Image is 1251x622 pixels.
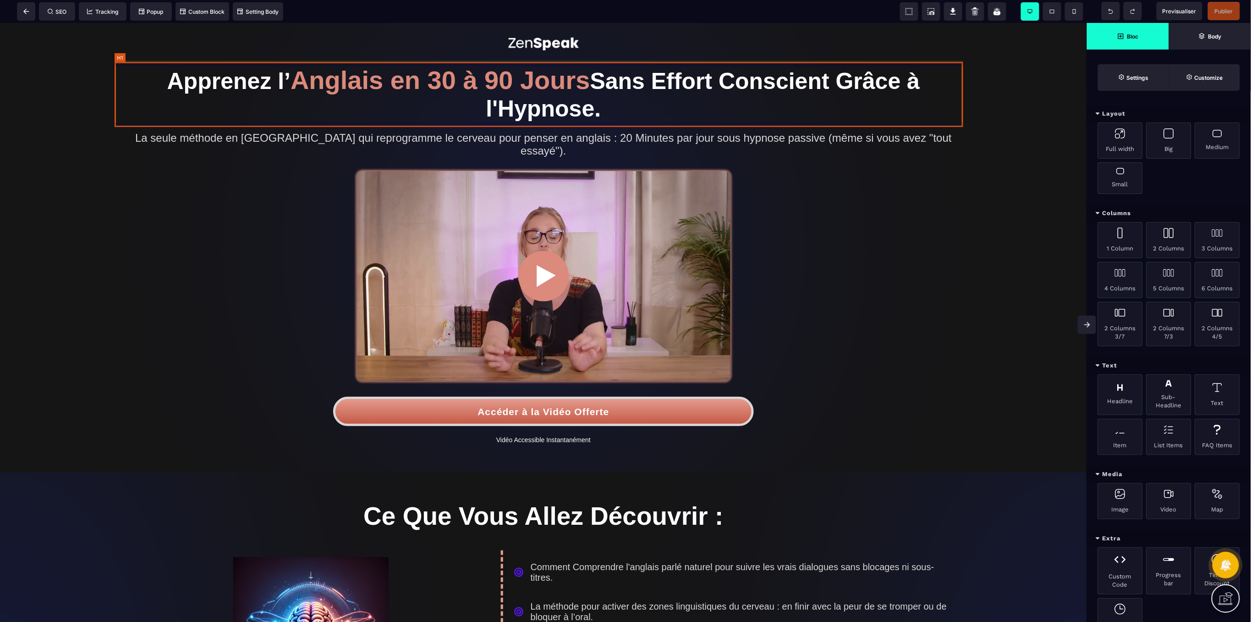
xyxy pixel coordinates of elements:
[1147,547,1191,594] div: Progress bar
[48,8,67,15] span: SEO
[115,410,972,424] text: Vidéo Accessible Instantanément
[1147,483,1191,519] div: Video
[1087,106,1251,122] div: Layout
[1098,122,1143,159] div: Full width
[139,8,164,15] span: Popup
[180,8,225,15] span: Custom Block
[1147,302,1191,346] div: 2 Columns 7/3
[1098,547,1143,594] div: Custom Code
[357,148,730,358] img: a933259e45202eaa86e7d4e97d3d1317_Miniature_Zen_Speaking.png
[922,2,940,21] span: Screenshot
[237,8,279,15] span: Setting Body
[1195,483,1240,519] div: Map
[1098,222,1143,258] div: 1 Column
[1087,23,1169,50] span: Open Blocks
[115,475,972,511] h1: Ce Que Vous Allez Découvrir :
[291,43,590,72] span: Anglais en 30 à 90 Jours
[1195,419,1240,455] div: FAQ Items
[1098,162,1143,194] div: Small
[1163,8,1196,15] span: Previsualiser
[1195,374,1240,415] div: Text
[87,8,118,15] span: Tracking
[1098,64,1169,91] span: Settings
[1098,483,1143,519] div: Image
[1195,547,1240,594] div: Timer Discount
[1147,222,1191,258] div: 2 Columns
[1215,8,1233,15] span: Publier
[1087,530,1251,547] div: Extra
[1147,419,1191,455] div: List Items
[1098,374,1143,415] div: Headline
[1157,2,1202,20] span: Preview
[1087,205,1251,222] div: Columns
[1169,64,1240,91] span: Open Style Manager
[1098,262,1143,298] div: 4 Columns
[1195,262,1240,298] div: 6 Columns
[1127,74,1149,81] strong: Settings
[333,374,753,403] button: Accéder à la Vidéo Offerte
[1147,374,1191,415] div: Sub-Headline
[531,539,956,560] div: Comment Comprendre l'anglais parlé naturel pour suivre les vrais dialogues sans blocages ni sous-...
[1147,122,1191,159] div: Big
[1147,262,1191,298] div: 5 Columns
[1087,357,1251,374] div: Text
[1127,33,1139,40] strong: Bloc
[531,578,956,600] div: La méthode pour activer des zones linguistiques du cerveau : en finir avec la peur de se tromper ...
[115,104,972,139] h2: La seule méthode en [GEOGRAPHIC_DATA] qui reprogramme le cerveau pour penser en anglais : 20 Minu...
[1208,33,1222,40] strong: Body
[1098,419,1143,455] div: Item
[1169,23,1251,50] span: Open Layer Manager
[115,39,972,104] h1: Apprenez l’ Sans Effort Conscient Grâce à l'Hypnose.
[1087,466,1251,483] div: Media
[498,7,589,36] img: adf03937b17c6f48210a28371234eee9_logo_zenspeak.png
[1195,74,1223,81] strong: Customize
[1098,302,1143,346] div: 2 Columns 3/7
[1195,302,1240,346] div: 2 Columns 4/5
[1195,122,1240,159] div: Medium
[1195,222,1240,258] div: 3 Columns
[900,2,918,21] span: View components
